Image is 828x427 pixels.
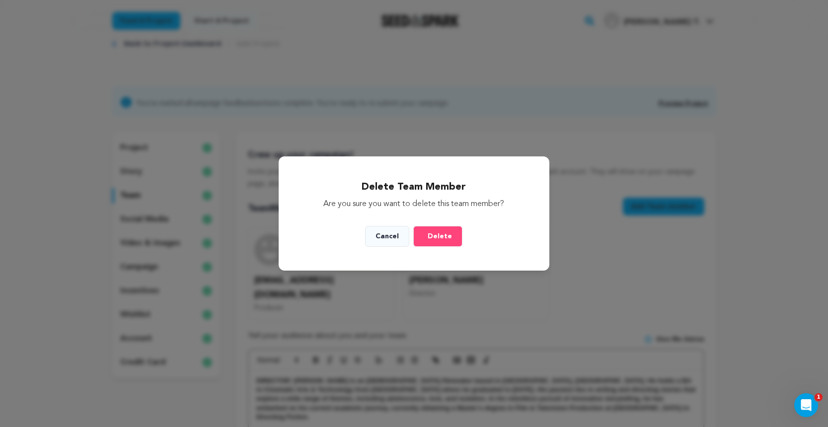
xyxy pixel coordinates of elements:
[365,226,409,247] button: Cancel
[413,226,462,247] button: Delete
[794,393,818,417] iframe: Intercom live chat
[815,393,823,401] span: 1
[302,198,526,210] p: Are you sure you want to delete this team member?
[428,231,452,241] span: Delete
[302,180,526,194] h2: Delete Team Member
